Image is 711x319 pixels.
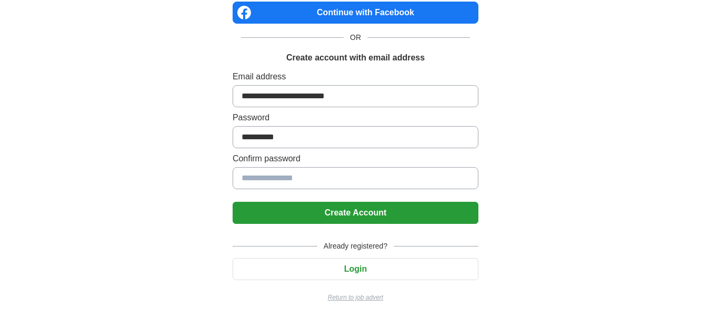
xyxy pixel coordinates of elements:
label: Email address [233,70,478,83]
span: OR [344,32,367,43]
label: Confirm password [233,152,478,165]
button: Login [233,258,478,280]
span: Already registered? [317,241,394,252]
label: Password [233,111,478,124]
a: Return to job advert [233,293,478,302]
h1: Create account with email address [286,52,425,64]
a: Continue with Facebook [233,2,478,24]
a: Login [233,264,478,273]
button: Create Account [233,202,478,224]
